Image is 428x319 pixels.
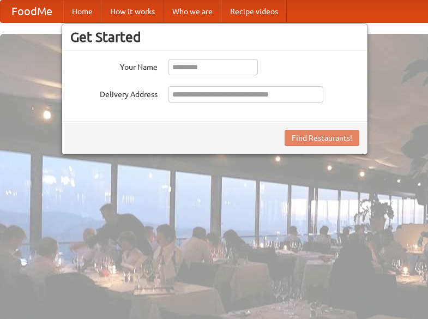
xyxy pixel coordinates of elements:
[164,1,221,22] a: Who we are
[63,1,101,22] a: Home
[70,86,158,100] label: Delivery Address
[101,1,164,22] a: How it works
[285,130,359,146] button: Find Restaurants!
[70,29,359,45] h3: Get Started
[1,1,63,22] a: FoodMe
[221,1,287,22] a: Recipe videos
[70,59,158,73] label: Your Name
